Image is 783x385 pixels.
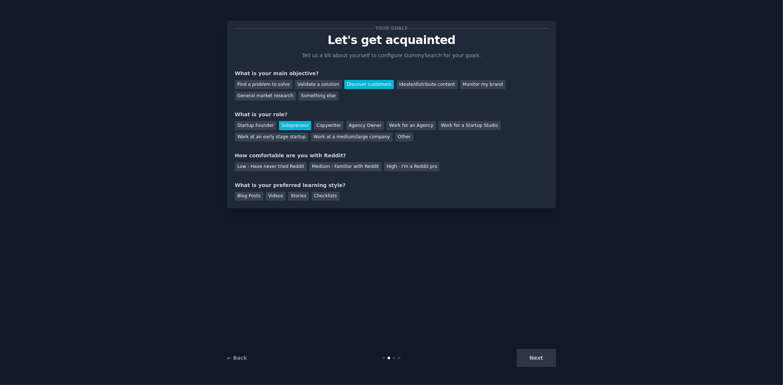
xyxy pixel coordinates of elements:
[235,192,263,201] div: Blog Posts
[344,80,394,89] div: Discover customers
[299,52,484,59] p: Tell us a bit about yourself to configure GummySearch for your goals.
[298,92,338,101] div: Something else
[235,111,548,118] div: What is your role?
[235,133,309,142] div: Work at an early stage startup
[235,121,276,130] div: Startup Founder
[235,162,307,171] div: Low - Have never tried Reddit
[235,34,548,47] p: Let's get acquainted
[288,192,309,201] div: Stories
[346,121,384,130] div: Agency Owner
[387,121,436,130] div: Work for an Agency
[235,92,296,101] div: General market research
[374,25,409,32] span: Your goals
[227,355,247,361] a: ← Back
[314,121,344,130] div: Copywriter
[396,80,457,89] div: Ideate/distribute content
[295,80,342,89] div: Validate a solution
[312,192,340,201] div: Checklists
[235,70,548,77] div: What is your main objective?
[460,80,505,89] div: Monitor my brand
[266,192,286,201] div: Videos
[235,152,548,159] div: How comfortable are you with Reddit?
[439,121,501,130] div: Work for a Startup Studio
[235,80,293,89] div: Find a problem to solve
[384,162,440,171] div: High - I'm a Reddit pro
[309,162,381,171] div: Medium - Familiar with Reddit
[395,133,413,142] div: Other
[311,133,392,142] div: Work at a medium/large company
[279,121,311,130] div: Solopreneur
[235,181,548,189] div: What is your preferred learning style?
